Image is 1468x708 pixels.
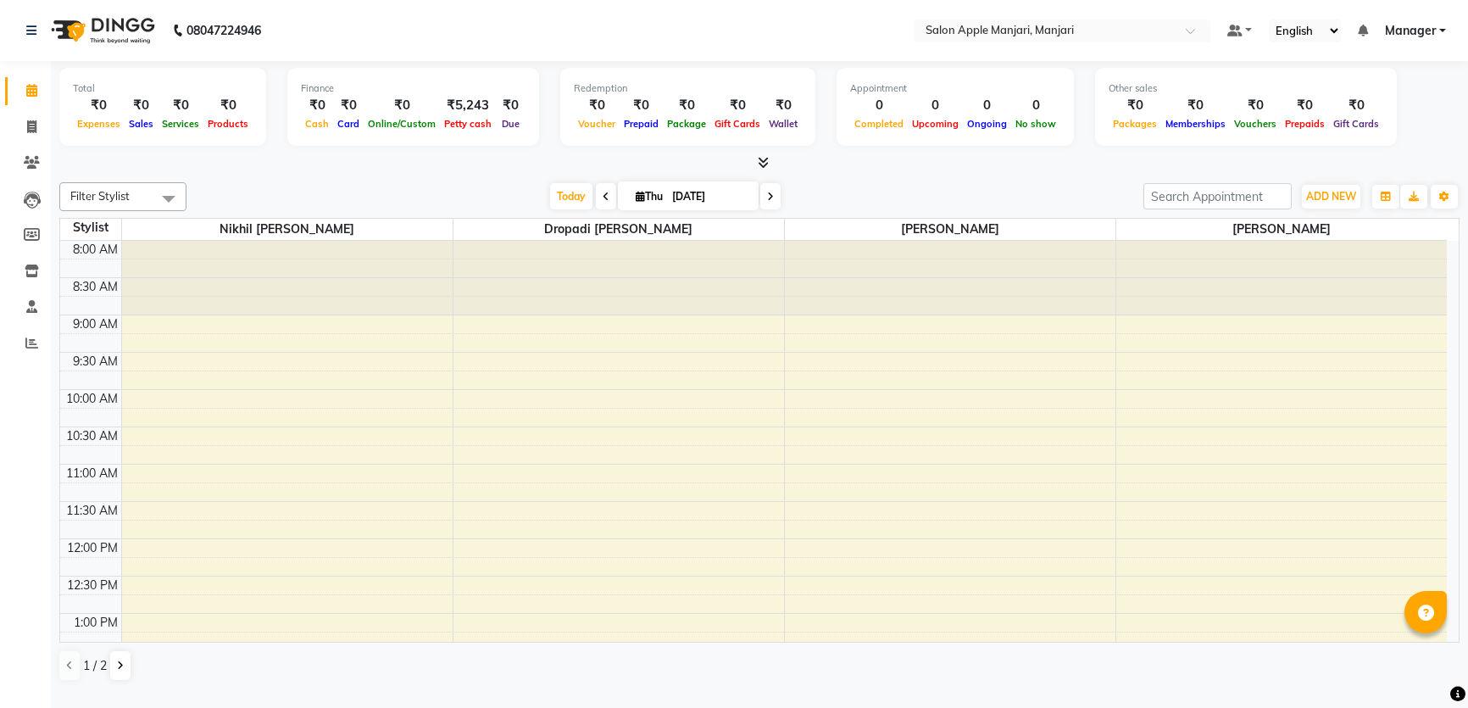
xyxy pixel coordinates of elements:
[663,96,710,115] div: ₹0
[850,96,908,115] div: 0
[710,118,765,130] span: Gift Cards
[1302,185,1360,209] button: ADD NEW
[364,96,440,115] div: ₹0
[203,96,253,115] div: ₹0
[1116,219,1448,240] span: [PERSON_NAME]
[908,118,963,130] span: Upcoming
[70,278,121,296] div: 8:30 AM
[1109,118,1161,130] span: Packages
[158,96,203,115] div: ₹0
[1011,118,1060,130] span: No show
[60,219,121,237] div: Stylist
[125,118,158,130] span: Sales
[1143,183,1292,209] input: Search Appointment
[364,118,440,130] span: Online/Custom
[963,118,1011,130] span: Ongoing
[73,81,253,96] div: Total
[765,118,802,130] span: Wallet
[1161,118,1230,130] span: Memberships
[496,96,525,115] div: ₹0
[158,118,203,130] span: Services
[1306,190,1356,203] span: ADD NEW
[1281,96,1329,115] div: ₹0
[440,118,496,130] span: Petty cash
[667,184,752,209] input: 2025-09-04
[1397,640,1451,691] iframe: chat widget
[1281,118,1329,130] span: Prepaids
[70,614,121,632] div: 1:00 PM
[64,539,121,557] div: 12:00 PM
[765,96,802,115] div: ₹0
[574,96,620,115] div: ₹0
[498,118,524,130] span: Due
[1109,96,1161,115] div: ₹0
[963,96,1011,115] div: 0
[908,96,963,115] div: 0
[1161,96,1230,115] div: ₹0
[710,96,765,115] div: ₹0
[1329,118,1383,130] span: Gift Cards
[301,96,333,115] div: ₹0
[850,81,1060,96] div: Appointment
[1230,96,1281,115] div: ₹0
[663,118,710,130] span: Package
[70,315,121,333] div: 9:00 AM
[1109,81,1383,96] div: Other sales
[64,577,121,594] div: 12:30 PM
[1385,22,1436,40] span: Manager
[440,96,496,115] div: ₹5,243
[122,219,453,240] span: Nikhil [PERSON_NAME]
[574,81,802,96] div: Redemption
[63,502,121,520] div: 11:30 AM
[186,7,261,54] b: 08047224946
[63,465,121,482] div: 11:00 AM
[453,219,784,240] span: Dropadi [PERSON_NAME]
[73,96,125,115] div: ₹0
[333,118,364,130] span: Card
[574,118,620,130] span: Voucher
[63,427,121,445] div: 10:30 AM
[631,190,667,203] span: Thu
[203,118,253,130] span: Products
[550,183,592,209] span: Today
[63,390,121,408] div: 10:00 AM
[43,7,159,54] img: logo
[301,81,525,96] div: Finance
[70,241,121,259] div: 8:00 AM
[1011,96,1060,115] div: 0
[125,96,158,115] div: ₹0
[1329,96,1383,115] div: ₹0
[620,96,663,115] div: ₹0
[70,353,121,371] div: 9:30 AM
[73,118,125,130] span: Expenses
[70,189,130,203] span: Filter Stylist
[850,118,908,130] span: Completed
[620,118,663,130] span: Prepaid
[1230,118,1281,130] span: Vouchers
[301,118,333,130] span: Cash
[83,657,107,675] span: 1 / 2
[785,219,1115,240] span: [PERSON_NAME]
[333,96,364,115] div: ₹0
